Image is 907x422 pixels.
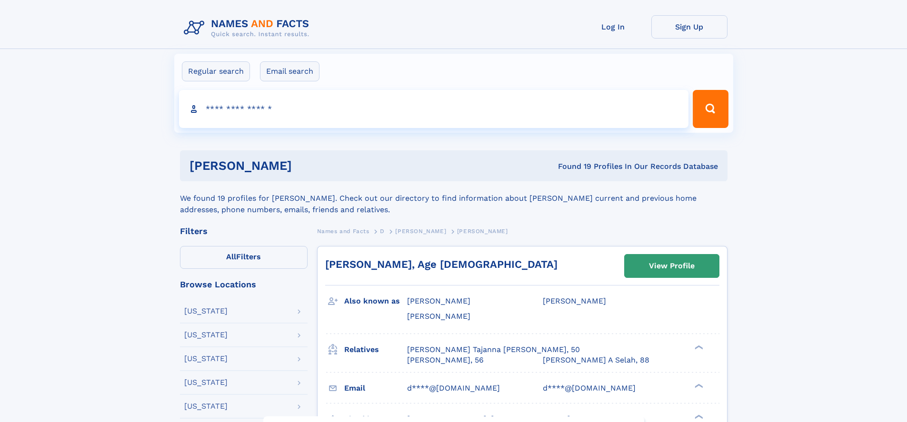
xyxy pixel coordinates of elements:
[184,379,228,386] div: [US_STATE]
[425,161,718,172] div: Found 19 Profiles In Our Records Database
[407,296,470,305] span: [PERSON_NAME]
[184,307,228,315] div: [US_STATE]
[651,15,728,39] a: Sign Up
[407,355,484,365] a: [PERSON_NAME], 56
[457,228,508,235] span: [PERSON_NAME]
[692,383,704,389] div: ❯
[260,61,319,81] label: Email search
[692,413,704,420] div: ❯
[407,344,580,355] a: [PERSON_NAME] Tajanna [PERSON_NAME], 50
[180,280,308,289] div: Browse Locations
[325,258,558,270] a: [PERSON_NAME], Age [DEMOGRAPHIC_DATA]
[184,355,228,363] div: [US_STATE]
[180,15,317,41] img: Logo Names and Facts
[693,90,728,128] button: Search Button
[625,255,719,277] a: View Profile
[575,15,651,39] a: Log In
[317,225,369,237] a: Names and Facts
[344,342,407,358] h3: Relatives
[180,246,308,269] label: Filters
[543,296,606,305] span: [PERSON_NAME]
[184,402,228,410] div: [US_STATE]
[180,227,308,236] div: Filters
[179,90,689,128] input: search input
[395,228,446,235] span: [PERSON_NAME]
[395,225,446,237] a: [PERSON_NAME]
[189,160,425,172] h1: [PERSON_NAME]
[543,355,649,365] a: [PERSON_NAME] A Selah, 88
[380,225,385,237] a: D
[692,344,704,350] div: ❯
[182,61,250,81] label: Regular search
[344,380,407,396] h3: Email
[184,331,228,339] div: [US_STATE]
[380,228,385,235] span: D
[649,255,695,277] div: View Profile
[180,181,728,216] div: We found 19 profiles for [PERSON_NAME]. Check out our directory to find information about [PERSON...
[407,312,470,321] span: [PERSON_NAME]
[344,293,407,309] h3: Also known as
[226,252,236,261] span: All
